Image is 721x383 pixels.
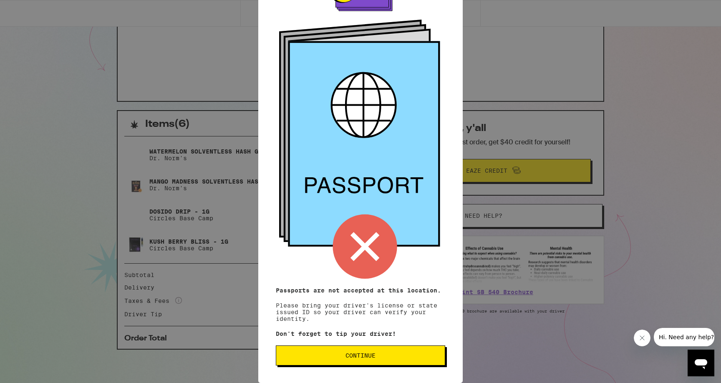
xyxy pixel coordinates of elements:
span: Continue [345,353,376,358]
iframe: Close message [634,330,650,346]
button: Continue [276,345,445,365]
p: Passports are not accepted at this location. [276,287,445,294]
iframe: Button to launch messaging window [688,350,714,376]
iframe: Message from company [654,328,714,346]
p: Don't forget to tip your driver! [276,330,445,337]
p: Please bring your driver's license or state issued ID so your driver can verify your identity. [276,287,445,322]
